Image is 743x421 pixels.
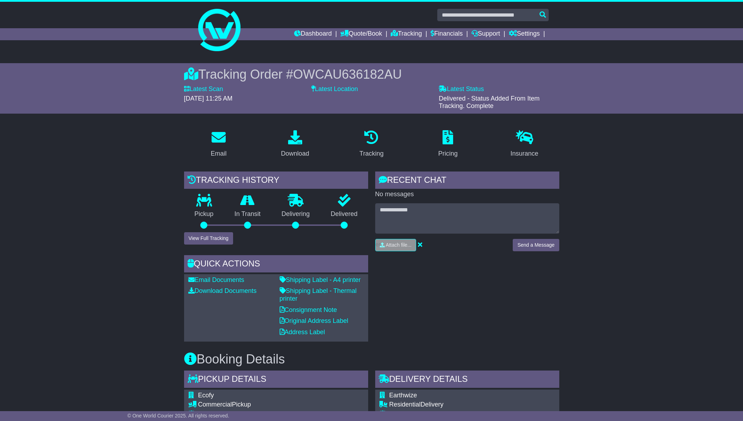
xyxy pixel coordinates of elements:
p: Delivering [271,210,321,218]
a: Tracking [355,128,388,161]
h3: Booking Details [184,352,559,366]
a: Email [206,128,231,161]
div: Tracking [359,149,383,158]
a: Settings [509,28,540,40]
button: View Full Tracking [184,232,233,245]
label: Latest Status [439,85,484,93]
span: Commercial [198,401,232,408]
div: Quick Actions [184,255,368,274]
div: [STREET_ADDRESS] [389,410,518,418]
a: Quote/Book [340,28,382,40]
div: [STREET_ADDRESS] [198,410,358,418]
a: Email Documents [188,276,244,283]
span: Delivered - Status Added From Item Tracking. Complete [439,95,540,110]
a: Address Label [280,329,325,336]
div: Email [211,149,226,158]
label: Latest Scan [184,85,223,93]
a: Tracking [391,28,422,40]
div: Download [281,149,309,158]
a: Shipping Label - A4 printer [280,276,361,283]
div: Pickup Details [184,371,368,390]
a: Download Documents [188,287,257,294]
div: Tracking Order # [184,67,559,82]
a: Insurance [506,128,543,161]
p: No messages [375,191,559,198]
span: Ecofy [198,392,214,399]
div: Delivery Details [375,371,559,390]
a: Original Address Label [280,317,348,324]
a: Support [471,28,500,40]
a: Shipping Label - Thermal printer [280,287,357,302]
a: Pricing [434,128,462,161]
span: Earthwize [389,392,417,399]
a: Financials [431,28,463,40]
div: Pickup [198,401,358,409]
p: Pickup [184,210,224,218]
div: Delivery [389,401,518,409]
label: Latest Location [311,85,358,93]
span: Residential [389,401,421,408]
p: In Transit [224,210,271,218]
span: OWCAU636182AU [293,67,402,82]
a: Dashboard [294,28,332,40]
p: Delivered [320,210,368,218]
a: Consignment Note [280,306,337,313]
span: [DATE] 11:25 AM [184,95,233,102]
a: Download [276,128,314,161]
div: Insurance [511,149,538,158]
div: RECENT CHAT [375,172,559,191]
span: © One World Courier 2025. All rights reserved. [127,413,229,419]
div: Pricing [438,149,458,158]
button: Send a Message [513,239,559,251]
div: Tracking history [184,172,368,191]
